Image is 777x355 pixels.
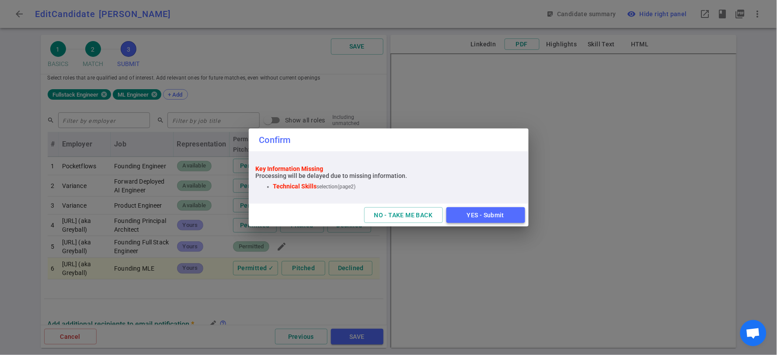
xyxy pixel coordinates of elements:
[364,207,443,223] button: NO - TAKE ME BACK
[446,207,525,223] button: YES - Submit
[273,183,317,190] strong: Technical Skills
[740,320,767,346] div: Open chat
[338,184,356,190] span: (page 2 )
[273,183,356,190] li: selection
[256,165,324,172] strong: Key Information Missing
[249,129,529,151] h2: Confirm
[256,172,408,179] div: Processing will be delayed due to missing information.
